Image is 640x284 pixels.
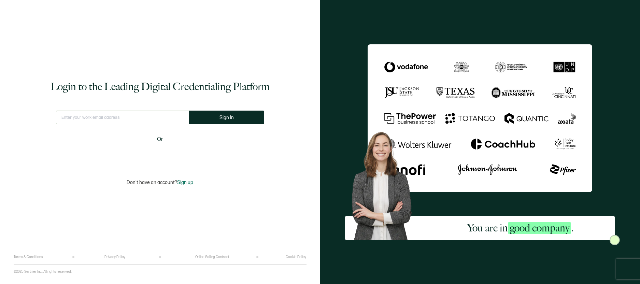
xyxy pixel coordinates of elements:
[508,222,571,234] span: good company
[117,148,203,163] iframe: Sign in with Google Button
[345,126,426,240] img: Sertifier Login - You are in <span class="strong-h">good company</span>. Hero
[51,80,270,94] h1: Login to the Leading Digital Credentialing Platform
[56,111,189,124] input: Enter your work email address
[286,255,306,259] a: Cookie Policy
[467,221,573,235] h2: You are in .
[157,135,163,144] span: Or
[177,180,193,185] span: Sign up
[368,44,592,192] img: Sertifier Login - You are in <span class="strong-h">good company</span>.
[523,207,640,284] iframe: Chat Widget
[104,255,125,259] a: Privacy Policy
[189,111,264,124] button: Sign In
[14,255,43,259] a: Terms & Conditions
[127,180,193,185] p: Don't have an account?
[14,270,72,274] p: ©2025 Sertifier Inc.. All rights reserved.
[195,255,229,259] a: Online Selling Contract
[219,115,234,120] span: Sign In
